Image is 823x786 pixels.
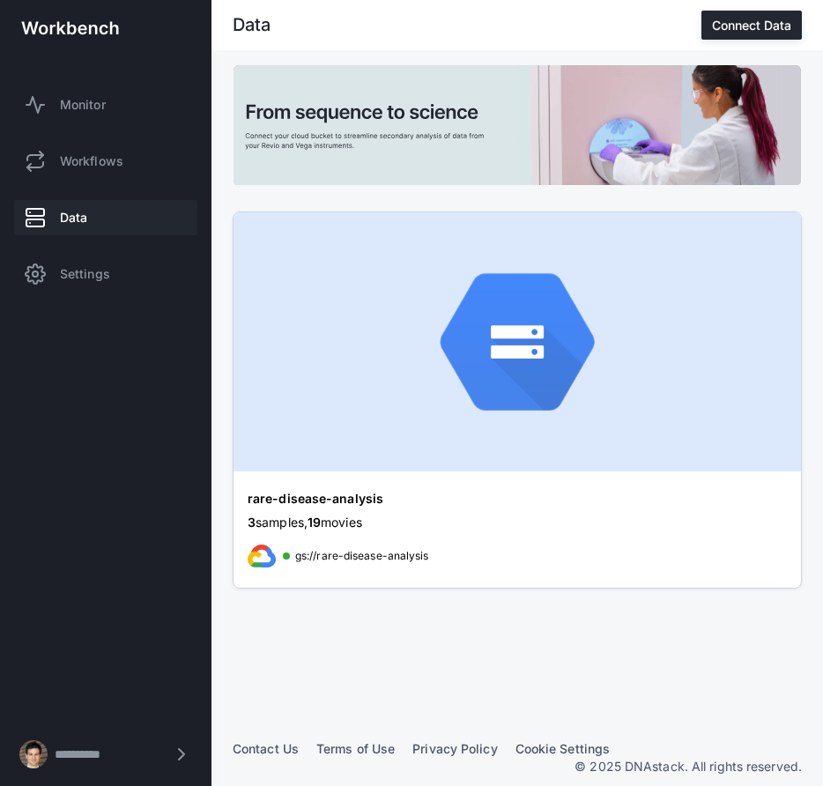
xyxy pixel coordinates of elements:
span: Monitor [60,96,106,114]
div: rare-disease-analysis [248,490,547,508]
a: Terms of Use [316,741,395,756]
img: workbench-logo-white.svg [21,21,119,35]
span: Settings [60,265,110,283]
span: 3 [248,515,256,530]
span: gs://rare-disease-analysis [295,547,429,565]
a: Settings [14,256,197,292]
img: gcpicon [248,542,276,570]
img: cta-banner.svg [234,65,801,185]
div: Data [233,17,271,34]
a: Workflows [14,144,197,179]
span: 19 [308,515,321,530]
div: Connect Data [712,18,791,33]
a: Contact Us [233,741,299,756]
button: Connect Data [701,11,802,40]
p: © 2025 DNAstack. All rights reserved. [575,758,802,775]
a: Cookie Settings [515,741,611,756]
a: Monitor [14,87,197,122]
span: samples, movies [248,515,362,530]
img: gcp-banner [234,212,801,471]
span: Data [60,209,87,226]
span: Workflows [60,152,123,170]
a: Privacy Policy [412,741,497,756]
a: Data [14,200,197,235]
